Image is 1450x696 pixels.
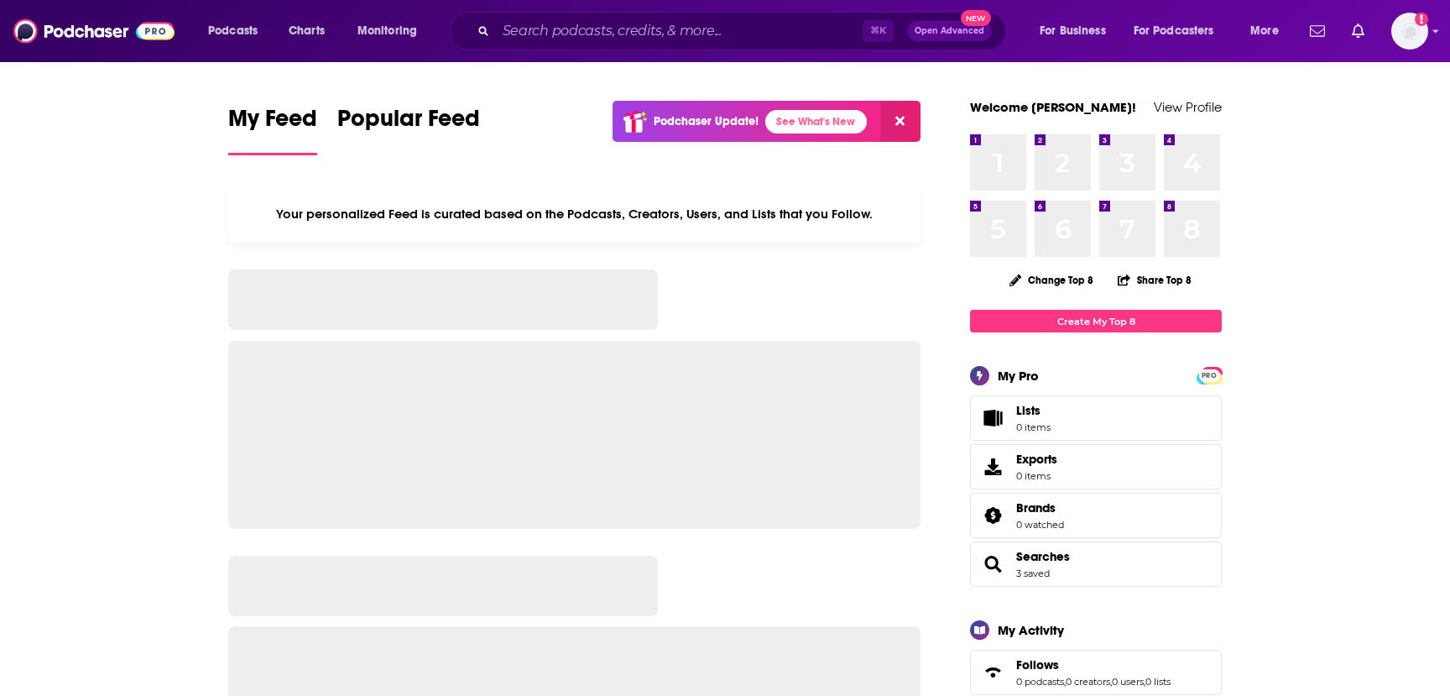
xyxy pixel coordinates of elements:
[1016,452,1057,467] span: Exports
[999,270,1103,290] button: Change Top 8
[998,368,1039,384] div: My Pro
[1144,676,1145,688] span: ,
[1112,676,1144,688] a: 0 users
[1028,18,1127,44] button: open menu
[970,395,1222,441] a: Lists
[1066,676,1110,688] a: 0 creators
[1154,99,1222,115] a: View Profile
[970,493,1222,538] span: Brands
[278,18,335,44] a: Charts
[863,20,894,42] span: ⌘ K
[976,552,1009,576] a: Searches
[1016,421,1051,433] span: 0 items
[1345,17,1371,45] a: Show notifications dropdown
[1303,17,1332,45] a: Show notifications dropdown
[13,15,175,47] img: Podchaser - Follow, Share and Rate Podcasts
[337,104,480,155] a: Popular Feed
[1391,13,1428,50] button: Show profile menu
[970,444,1222,489] a: Exports
[1016,549,1070,564] a: Searches
[976,455,1009,479] span: Exports
[1391,13,1428,50] span: Logged in as jenc9678
[1016,403,1041,418] span: Lists
[970,650,1222,695] span: Follows
[970,99,1136,115] a: Welcome [PERSON_NAME]!
[998,622,1064,638] div: My Activity
[1117,264,1192,296] button: Share Top 8
[970,310,1222,332] a: Create My Top 8
[765,110,867,133] a: See What's New
[496,18,863,44] input: Search podcasts, credits, & more...
[1391,13,1428,50] img: User Profile
[1123,18,1239,44] button: open menu
[228,186,921,243] div: Your personalized Feed is curated based on the Podcasts, Creators, Users, and Lists that you Follow.
[1016,403,1051,418] span: Lists
[1199,369,1219,381] a: PRO
[915,27,984,35] span: Open Advanced
[228,104,317,155] a: My Feed
[1040,19,1106,43] span: For Business
[337,104,480,143] span: Popular Feed
[1016,657,1059,672] span: Follows
[961,10,991,26] span: New
[196,18,279,44] button: open menu
[346,18,439,44] button: open menu
[1016,568,1050,579] a: 3 saved
[907,21,992,41] button: Open AdvancedNew
[1134,19,1214,43] span: For Podcasters
[1199,369,1219,382] span: PRO
[1016,519,1064,531] a: 0 watched
[1016,470,1057,482] span: 0 items
[1016,500,1064,515] a: Brands
[466,12,1022,50] div: Search podcasts, credits, & more...
[1145,676,1171,688] a: 0 lists
[1415,13,1428,26] svg: Add a profile image
[1016,500,1056,515] span: Brands
[976,504,1009,527] a: Brands
[970,542,1222,587] span: Searches
[1016,657,1171,672] a: Follows
[976,406,1009,430] span: Lists
[976,661,1009,684] a: Follows
[208,19,258,43] span: Podcasts
[357,19,417,43] span: Monitoring
[289,19,325,43] span: Charts
[1110,676,1112,688] span: ,
[1016,676,1064,688] a: 0 podcasts
[228,104,317,143] span: My Feed
[654,114,759,128] p: Podchaser Update!
[1239,18,1300,44] button: open menu
[1064,676,1066,688] span: ,
[1250,19,1279,43] span: More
